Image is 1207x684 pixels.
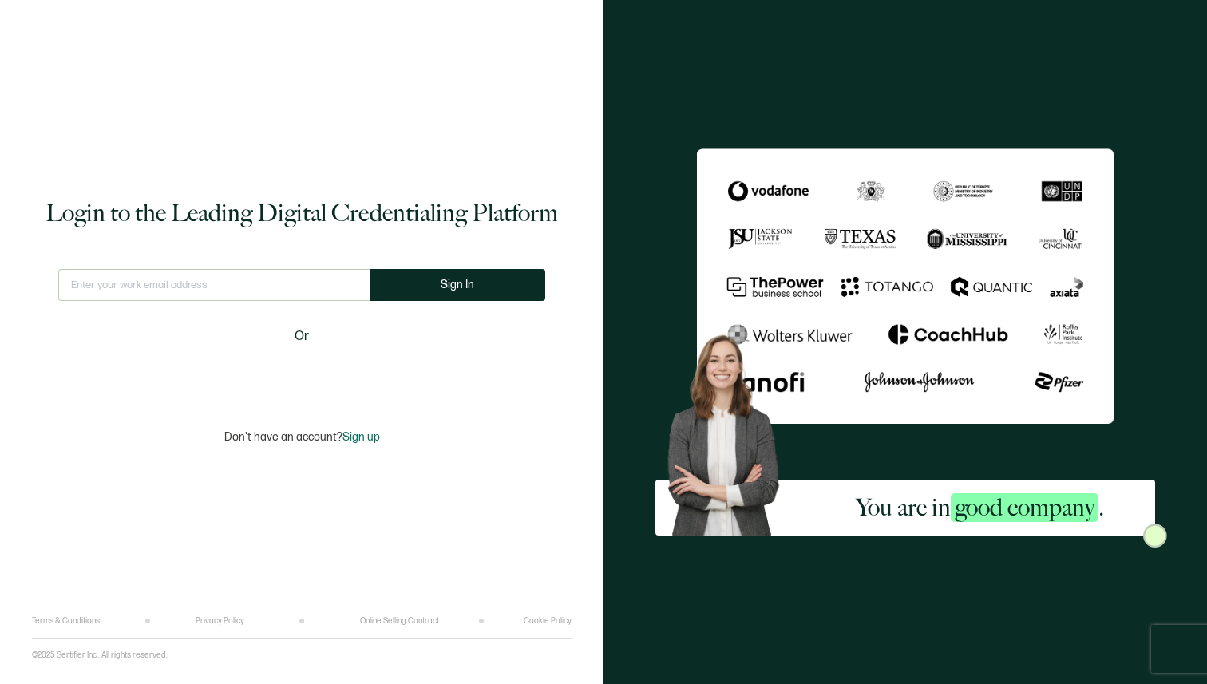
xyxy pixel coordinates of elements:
input: Enter your work email address [58,269,370,301]
p: ©2025 Sertifier Inc.. All rights reserved. [32,650,168,660]
img: Sertifier Login - You are in <span class="strong-h">good company</span>. [697,148,1114,423]
span: Or [295,326,309,346]
span: Sign In [441,279,474,291]
a: Online Selling Contract [360,616,439,626]
img: Sertifier Login - You are in <span class="strong-h">good company</span>. Hero [655,325,805,536]
h2: You are in . [856,492,1104,524]
p: Don't have an account? [224,430,380,444]
span: good company [951,493,1098,522]
a: Privacy Policy [196,616,244,626]
button: Sign In [370,269,545,301]
h1: Login to the Leading Digital Credentialing Platform [46,197,558,229]
img: Sertifier Login [1143,524,1167,548]
span: Sign up [342,430,380,444]
a: Cookie Policy [524,616,572,626]
a: Terms & Conditions [32,616,100,626]
iframe: Sign in with Google Button [202,357,402,392]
